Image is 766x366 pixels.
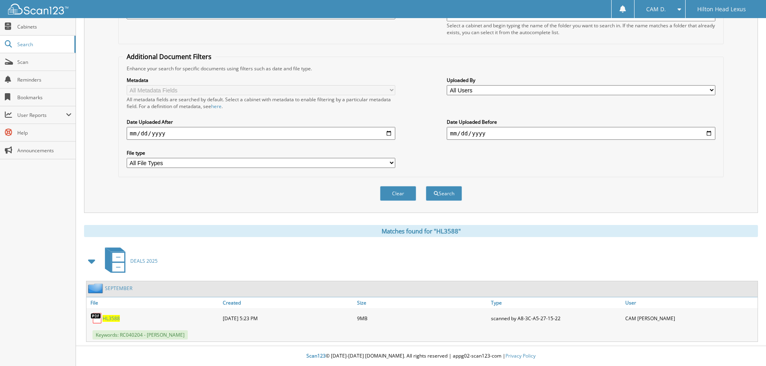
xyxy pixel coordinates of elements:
[127,149,395,156] label: File type
[17,76,72,83] span: Reminders
[623,297,758,308] a: User
[127,127,395,140] input: start
[127,119,395,125] label: Date Uploaded After
[221,297,355,308] a: Created
[447,77,715,84] label: Uploaded By
[123,65,719,72] div: Enhance your search for specific documents using filters such as date and file type.
[86,297,221,308] a: File
[447,119,715,125] label: Date Uploaded Before
[447,22,715,36] div: Select a cabinet and begin typing the name of the folder you want to search in. If the name match...
[127,96,395,110] div: All metadata fields are searched by default. Select a cabinet with metadata to enable filtering b...
[211,103,222,110] a: here
[17,129,72,136] span: Help
[103,315,120,322] a: HL3588
[623,310,758,326] div: CAM [PERSON_NAME]
[306,352,326,359] span: Scan123
[221,310,355,326] div: [DATE] 5:23 PM
[105,285,132,292] a: SEPTEMBER
[489,297,623,308] a: Type
[92,330,188,339] span: Keywords: RC040204 - [PERSON_NAME]
[123,52,216,61] legend: Additional Document Filters
[88,283,105,293] img: folder2.png
[505,352,536,359] a: Privacy Policy
[697,7,746,12] span: Hilton Head Lexus
[646,7,666,12] span: CAM D.
[90,312,103,324] img: PDF.png
[726,327,766,366] iframe: Chat Widget
[17,23,72,30] span: Cabinets
[489,310,623,326] div: scanned by A8-3C-A5-27-15-22
[8,4,68,14] img: scan123-logo-white.svg
[447,127,715,140] input: end
[17,41,70,48] span: Search
[76,346,766,366] div: © [DATE]-[DATE] [DOMAIN_NAME]. All rights reserved | appg02-scan123-com |
[17,59,72,65] span: Scan
[100,245,158,277] a: DEALS 2025
[17,94,72,101] span: Bookmarks
[130,258,158,264] span: DEALS 2025
[355,297,489,308] a: Size
[380,186,416,201] button: Clear
[17,112,66,119] span: User Reports
[84,225,758,237] div: Matches found for "HL3588"
[426,186,462,201] button: Search
[127,77,395,84] label: Metadata
[355,310,489,326] div: 9MB
[17,147,72,154] span: Announcements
